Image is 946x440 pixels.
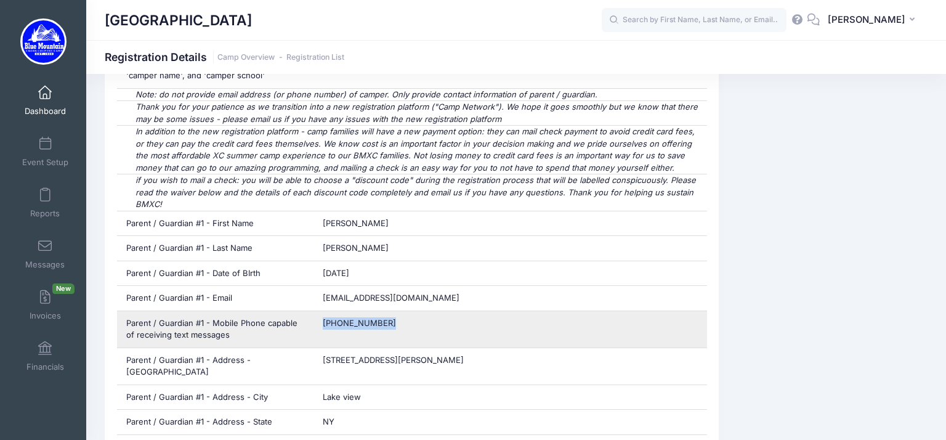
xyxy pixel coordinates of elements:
[117,311,313,348] div: Parent / Guardian #1 - Mobile Phone capable of receiving text messages
[16,130,75,173] a: Event Setup
[323,355,464,365] span: [STREET_ADDRESS][PERSON_NAME]
[117,236,313,261] div: Parent / Guardian #1 - Last Name
[323,392,361,402] span: Lake view
[117,101,707,125] div: Thank you for your patience as we transition into a new registration platform ("Camp Network"). W...
[52,283,75,294] span: New
[828,13,905,26] span: [PERSON_NAME]
[16,181,75,224] a: Reports
[286,53,344,62] a: Registration List
[117,89,707,101] div: Note: do not provide email address (or phone number) of camper. Only provide contact information ...
[602,8,786,33] input: Search by First Name, Last Name, or Email...
[16,335,75,378] a: Financials
[16,232,75,275] a: Messages
[105,51,344,63] h1: Registration Details
[20,18,67,65] img: Blue Mountain Cross Country Camp
[323,318,396,328] span: [PHONE_NUMBER]
[25,259,65,270] span: Messages
[16,283,75,327] a: InvoicesNew
[323,243,389,253] span: [PERSON_NAME]
[22,157,68,168] span: Event Setup
[30,208,60,219] span: Reports
[117,286,313,311] div: Parent / Guardian #1 - Email
[117,385,313,410] div: Parent / Guardian #1 - Address - City
[217,53,275,62] a: Camp Overview
[820,6,928,35] button: [PERSON_NAME]
[30,311,61,321] span: Invoices
[26,362,64,372] span: Financials
[117,348,313,385] div: Parent / Guardian #1 - Address - [GEOGRAPHIC_DATA]
[117,410,313,434] div: Parent / Guardian #1 - Address - State
[117,174,707,211] div: if you wish to mail a check: you will be able to choose a "discount code" during the registration...
[323,268,349,278] span: [DATE]
[117,211,313,236] div: Parent / Guardian #1 - First Name
[25,106,66,116] span: Dashboard
[323,417,334,426] span: NY
[323,218,389,228] span: [PERSON_NAME]
[105,6,252,35] h1: [GEOGRAPHIC_DATA]
[323,293,459,303] span: [EMAIL_ADDRESS][DOMAIN_NAME]
[117,126,707,174] div: In addition to the new registration platform - camp families will have a new payment option: they...
[117,261,313,286] div: Parent / Guardian #1 - Date of BIrth
[16,79,75,122] a: Dashboard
